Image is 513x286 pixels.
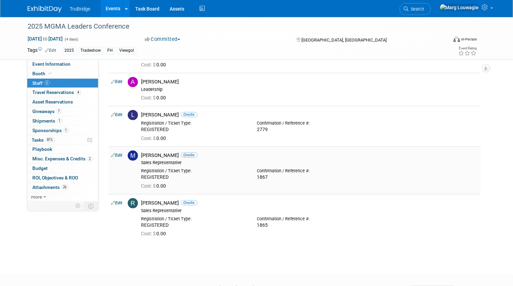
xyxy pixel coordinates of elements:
[64,37,79,42] span: (4 days)
[62,185,68,190] span: 26
[27,192,98,202] a: more
[141,136,169,141] span: 0.00
[45,48,57,53] a: Edit
[141,112,478,118] div: [PERSON_NAME]
[141,200,478,206] div: [PERSON_NAME]
[88,156,93,161] span: 2
[181,112,198,117] span: Onsite
[458,47,477,50] div: Event Rating
[453,36,460,42] img: Format-Inperson.png
[33,128,69,133] span: Sponsorships
[27,97,98,107] a: Asset Reservations
[111,153,123,158] a: Edit
[73,202,84,210] td: Personalize Event Tab Strip
[111,201,123,205] a: Edit
[141,208,478,213] div: Sales Representative
[46,137,55,142] span: 81%
[84,202,98,210] td: Toggle Event Tabs
[28,36,63,42] span: [DATE] [DATE]
[111,112,123,117] a: Edit
[27,183,98,192] a: Attachments26
[141,136,157,141] span: Cost: $
[33,71,53,76] span: Booth
[257,127,362,133] div: 2779
[79,47,103,54] div: Tradeshow
[128,77,138,87] img: A.jpg
[42,36,49,42] span: to
[76,90,81,95] span: 4
[33,80,50,86] span: Staff
[57,118,62,123] span: 1
[27,154,98,163] a: Misc. Expenses & Credits2
[33,99,73,105] span: Asset Reservations
[45,80,50,85] span: 5
[27,88,98,97] a: Travel Reservations4
[33,90,81,95] span: Travel Reservations
[142,36,183,43] button: Committed
[141,160,478,165] div: Sales Representative
[33,109,62,114] span: Giveaways
[64,128,69,133] span: 1
[257,216,362,222] div: Confirmation / Reference #:
[257,174,362,180] div: 1867
[49,71,52,75] i: Booth reservation complete
[141,231,157,236] span: Cost: $
[141,62,157,67] span: Cost: $
[33,175,78,180] span: ROI, Objectives & ROO
[27,164,98,173] a: Budget
[141,95,157,100] span: Cost: $
[27,79,98,88] a: Staff5
[27,107,98,116] a: Giveaways7
[27,173,98,182] a: ROI, Objectives & ROO
[128,150,138,161] img: M.jpg
[27,136,98,145] a: Tasks81%
[257,222,362,228] div: 1865
[111,79,123,84] a: Edit
[31,194,42,200] span: more
[106,47,115,54] div: FH
[33,146,52,152] span: Playbook
[118,47,136,54] div: Viewgol
[33,165,48,171] span: Budget
[141,152,478,159] div: [PERSON_NAME]
[141,168,247,174] div: Registration / Ticket Type:
[181,153,198,158] span: Onsite
[181,200,198,205] span: Onsite
[409,6,424,12] span: Search
[141,183,157,189] span: Cost: $
[26,20,439,33] div: 2025 MGMA Leaders Conference
[33,118,62,124] span: Shipments
[141,183,169,189] span: 0.00
[128,198,138,208] img: R.jpg
[27,145,98,154] a: Playbook
[27,126,98,135] a: Sponsorships1
[33,185,68,190] span: Attachments
[32,137,55,143] span: Tasks
[27,69,98,78] a: Booth
[141,216,247,222] div: Registration / Ticket Type:
[28,47,57,54] td: Tags
[70,6,91,12] span: TruBridge
[28,6,62,13] img: ExhibitDay
[257,168,362,174] div: Confirmation / Reference #:
[141,231,169,236] span: 0.00
[33,61,71,67] span: Event Information
[440,4,479,11] img: Marg Louwagie
[63,47,76,54] div: 2025
[411,35,477,46] div: Event Format
[141,62,169,67] span: 0.00
[27,116,98,126] a: Shipments1
[141,127,247,133] div: REGISTERED
[128,110,138,120] img: L.jpg
[141,79,478,85] div: [PERSON_NAME]
[141,222,247,228] div: REGISTERED
[257,121,362,126] div: Confirmation / Reference #:
[141,95,169,100] span: 0.00
[33,156,93,161] span: Misc. Expenses & Credits
[141,121,247,126] div: Registration / Ticket Type:
[461,37,477,42] div: In-Person
[400,3,431,15] a: Search
[141,174,247,180] div: REGISTERED
[57,109,62,114] span: 7
[27,60,98,69] a: Event Information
